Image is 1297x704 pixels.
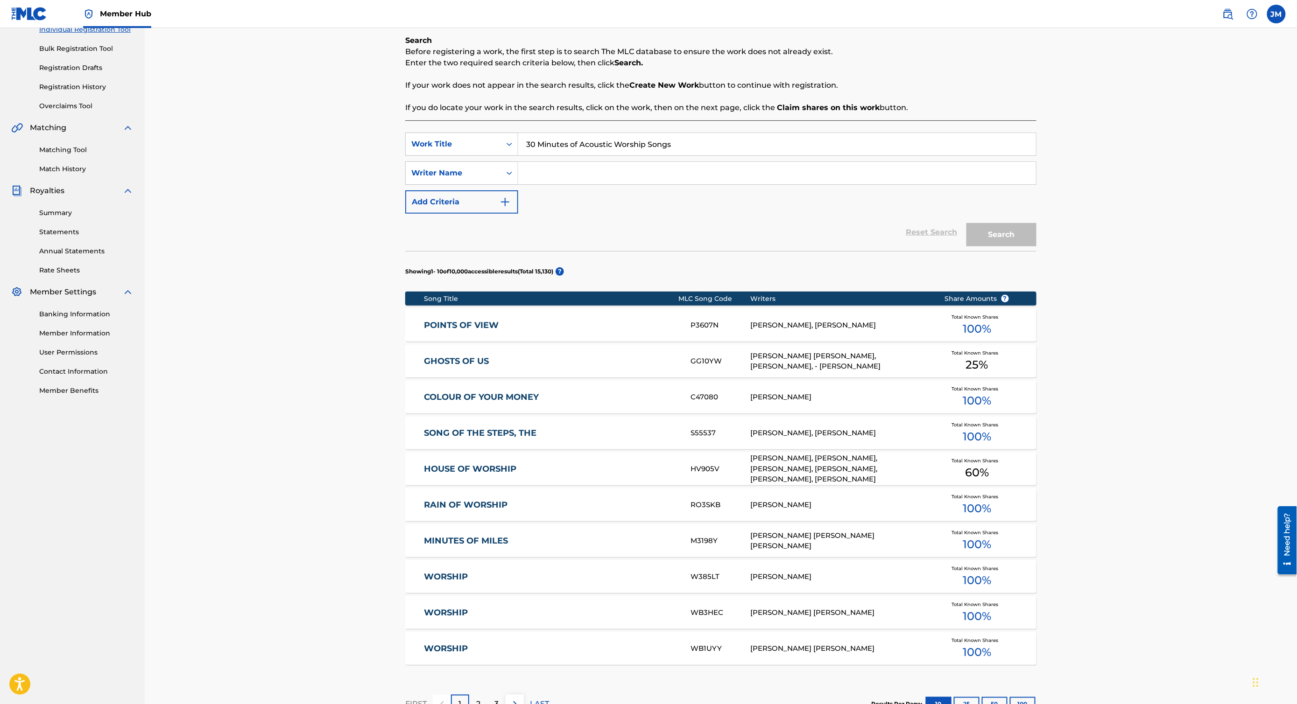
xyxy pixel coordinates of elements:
[952,421,1002,428] span: Total Known Shares
[39,164,134,174] a: Match History
[39,328,134,338] a: Member Information
[83,8,94,20] img: Top Rightsholder
[963,536,991,553] span: 100 %
[411,167,495,179] div: Writer Name
[39,227,134,237] a: Statements
[1271,503,1297,578] iframe: Resource Center
[39,25,134,35] a: Individual Registration Tool
[952,493,1002,500] span: Total Known Shares
[1222,8,1234,20] img: search
[100,8,151,19] span: Member Hub
[751,500,930,510] div: [PERSON_NAME]
[751,351,930,372] div: [PERSON_NAME] [PERSON_NAME], [PERSON_NAME], - [PERSON_NAME]
[691,607,750,618] div: WB3HEC
[424,536,678,546] a: MINUTES OF MILES
[952,457,1002,464] span: Total Known Shares
[11,122,23,133] img: Matching
[966,356,988,373] span: 25 %
[424,607,678,618] a: WORSHIP
[691,572,750,582] div: W385LT
[39,246,134,256] a: Annual Statements
[751,530,930,551] div: [PERSON_NAME] [PERSON_NAME] [PERSON_NAME]
[945,294,1009,304] span: Share Amounts
[30,286,96,298] span: Member Settings
[30,122,66,133] span: Matching
[691,643,750,654] div: WB1UYY
[1219,5,1237,23] a: Public Search
[424,572,678,582] a: WORSHIP
[424,643,678,654] a: WORSHIP
[963,428,991,445] span: 100 %
[39,386,134,396] a: Member Benefits
[691,500,750,510] div: RO3SKB
[952,565,1002,572] span: Total Known Shares
[39,265,134,275] a: Rate Sheets
[965,464,989,481] span: 60 %
[691,536,750,546] div: M3198Y
[556,267,564,276] span: ?
[777,103,880,112] strong: Claim shares on this work
[11,286,22,298] img: Member Settings
[751,428,930,439] div: [PERSON_NAME], [PERSON_NAME]
[952,349,1002,356] span: Total Known Shares
[679,294,751,304] div: MLC Song Code
[122,286,134,298] img: expand
[405,80,1036,91] p: If your work does not appear in the search results, click the button to continue with registration.
[424,500,678,510] a: RAIN OF WORSHIP
[614,58,643,67] strong: Search.
[39,145,134,155] a: Matching Tool
[424,320,678,331] a: POINTS OF VIEW
[39,44,134,54] a: Bulk Registration Tool
[122,122,134,133] img: expand
[405,57,1036,69] p: Enter the two required search criteria below, then click
[405,267,553,276] p: Showing 1 - 10 of 10,000 accessible results (Total 15,130 )
[751,607,930,618] div: [PERSON_NAME] [PERSON_NAME]
[1250,659,1297,704] iframe: Chat Widget
[405,102,1036,113] p: If you do locate your work in the search results, click on the work, then on the next page, click...
[751,320,930,331] div: [PERSON_NAME], [PERSON_NAME]
[952,385,1002,392] span: Total Known Shares
[39,348,134,357] a: User Permissions
[39,309,134,319] a: Banking Information
[963,572,991,589] span: 100 %
[1001,295,1009,302] span: ?
[39,82,134,92] a: Registration History
[751,294,930,304] div: Writers
[39,367,134,376] a: Contact Information
[691,428,750,439] div: S55537
[11,185,22,196] img: Royalties
[122,185,134,196] img: expand
[1247,8,1258,20] img: help
[411,139,495,150] div: Work Title
[751,643,930,654] div: [PERSON_NAME] [PERSON_NAME]
[691,392,750,403] div: C47080
[424,356,678,367] a: GHOSTS OF US
[952,529,1002,536] span: Total Known Shares
[405,36,432,45] b: Search
[30,185,64,196] span: Royalties
[424,392,678,403] a: COLOUR OF YOUR MONEY
[424,294,679,304] div: Song Title
[1253,669,1259,697] div: Drag
[39,208,134,218] a: Summary
[424,464,678,474] a: HOUSE OF WORSHIP
[11,7,47,21] img: MLC Logo
[751,572,930,582] div: [PERSON_NAME]
[1243,5,1262,23] div: Help
[751,392,930,403] div: [PERSON_NAME]
[39,63,134,73] a: Registration Drafts
[691,320,750,331] div: P3607N
[691,356,750,367] div: GG10YW
[963,608,991,625] span: 100 %
[424,428,678,439] a: SONG OF THE STEPS, THE
[629,81,699,90] strong: Create New Work
[952,637,1002,644] span: Total Known Shares
[405,190,518,214] button: Add Criteria
[952,314,1002,321] span: Total Known Shares
[691,464,750,474] div: HV905V
[405,132,1036,251] form: Search Form
[963,392,991,409] span: 100 %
